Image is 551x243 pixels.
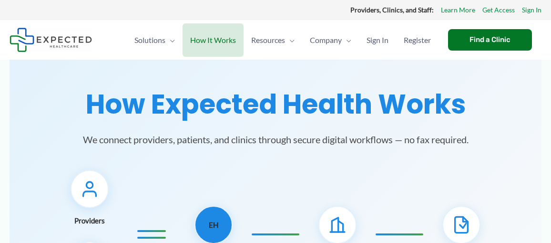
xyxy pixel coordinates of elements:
[251,23,285,57] span: Resources
[396,23,439,57] a: Register
[367,23,388,57] span: Sign In
[310,23,342,57] span: Company
[441,4,475,16] a: Learn More
[482,4,515,16] a: Get Access
[302,23,359,57] a: CompanyMenu Toggle
[350,6,434,14] strong: Providers, Clinics, and Staff:
[404,23,431,57] span: Register
[342,23,351,57] span: Menu Toggle
[21,88,530,120] h1: How Expected Health Works
[190,23,236,57] span: How It Works
[183,23,244,57] a: How It Works
[10,28,92,52] img: Expected Healthcare Logo - side, dark font, small
[74,214,105,227] span: Providers
[448,29,532,51] a: Find a Clinic
[127,23,439,57] nav: Primary Site Navigation
[359,23,396,57] a: Sign In
[127,23,183,57] a: SolutionsMenu Toggle
[61,132,490,147] p: We connect providers, patients, and clinics through secure digital workflows — no fax required.
[244,23,302,57] a: ResourcesMenu Toggle
[285,23,295,57] span: Menu Toggle
[134,23,165,57] span: Solutions
[522,4,541,16] a: Sign In
[165,23,175,57] span: Menu Toggle
[209,218,218,232] span: EH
